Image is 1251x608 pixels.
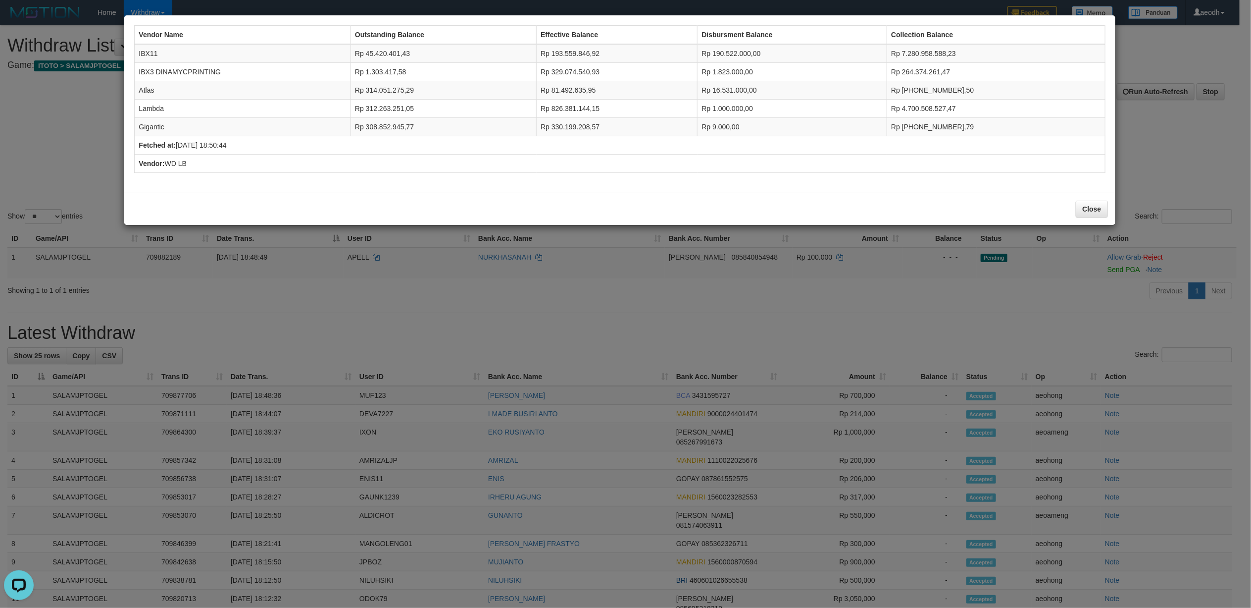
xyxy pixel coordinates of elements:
td: WD LB [135,155,1105,173]
td: Lambda [135,100,351,118]
td: Rp 7.280.958.588,23 [887,44,1105,63]
td: Rp 16.531.000,00 [698,81,887,100]
td: Rp 9.000,00 [698,118,887,136]
td: IBX11 [135,44,351,63]
td: Atlas [135,81,351,100]
td: Rp 314.051.275,29 [350,81,536,100]
th: Disbursment Balance [698,26,887,45]
td: Rp 329.074.540,93 [537,63,698,81]
td: [DATE] 18:50:44 [135,136,1105,155]
th: Effective Balance [537,26,698,45]
td: IBX3 DINAMYCPRINTING [135,63,351,81]
b: Vendor: [139,160,164,167]
th: Vendor Name [135,26,351,45]
td: Rp 312.263.251,05 [350,100,536,118]
b: Fetched at: [139,141,176,149]
td: Rp [PHONE_NUMBER],79 [887,118,1105,136]
td: Rp 81.492.635,95 [537,81,698,100]
td: Rp [PHONE_NUMBER],50 [887,81,1105,100]
td: Rp 1.823.000,00 [698,63,887,81]
td: Rp 826.381.144,15 [537,100,698,118]
td: Rp 330.199.208,57 [537,118,698,136]
td: Rp 193.559.846,92 [537,44,698,63]
td: Rp 1.303.417,58 [350,63,536,81]
td: Rp 308.852.945,77 [350,118,536,136]
td: Gigantic [135,118,351,136]
button: Close [1076,201,1107,218]
th: Collection Balance [887,26,1105,45]
td: Rp 1.000.000,00 [698,100,887,118]
td: Rp 264.374.261,47 [887,63,1105,81]
td: Rp 190.522.000,00 [698,44,887,63]
td: Rp 45.420.401,43 [350,44,536,63]
td: Rp 4.700.508.527,47 [887,100,1105,118]
button: Open LiveChat chat widget [4,4,34,34]
th: Outstanding Balance [350,26,536,45]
